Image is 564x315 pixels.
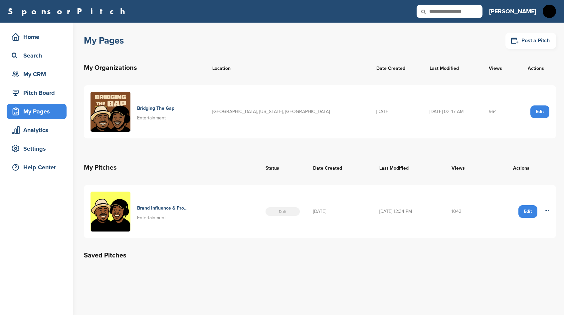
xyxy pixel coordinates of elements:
th: Last Modified [373,156,445,180]
span: Entertainment [137,215,166,221]
a: Btg spotify playlist Bridging The Gap Entertainment [91,92,199,132]
a: Post a Pitch [505,33,556,49]
a: My CRM [7,67,67,82]
th: Status [259,156,306,180]
td: [DATE] [370,85,423,138]
div: My Pages [10,105,67,117]
img: Btg spotify pfp [91,192,130,232]
div: Home [10,31,67,43]
th: Views [445,156,487,180]
th: Views [482,56,515,80]
th: My Organizations [84,56,206,80]
span: Draft [266,207,300,216]
td: 1043 [445,185,487,238]
a: SponsorPitch [8,7,129,16]
a: Help Center [7,160,67,175]
img: Btg spotify playlist [91,92,130,132]
td: 964 [482,85,515,138]
h4: Brand Influence & Product Placement [137,205,189,212]
h4: Bridging The Gap [137,105,174,112]
span: Entertainment [137,115,166,121]
th: Location [206,56,370,80]
div: Analytics [10,124,67,136]
div: Help Center [10,161,67,173]
a: Settings [7,141,67,156]
th: My Pitches [84,156,259,180]
th: Actions [515,56,556,80]
a: Pitch Board [7,85,67,100]
h1: My Pages [84,35,124,47]
td: [DATE] 02:47 AM [423,85,482,138]
td: [GEOGRAPHIC_DATA], [US_STATE], [GEOGRAPHIC_DATA] [206,85,370,138]
div: Pitch Board [10,87,67,99]
th: Date Created [370,56,423,80]
a: Analytics [7,122,67,138]
h3: [PERSON_NAME] [489,7,536,16]
div: Search [10,50,67,62]
th: Actions [486,156,556,180]
th: Last Modified [423,56,482,80]
th: Date Created [306,156,373,180]
a: [PERSON_NAME] [489,4,536,19]
a: Edit [518,205,537,218]
a: My Pages [7,104,67,119]
a: Edit [530,105,549,118]
td: [DATE] [306,185,373,238]
a: Search [7,48,67,63]
h2: Saved Pitches [84,250,556,261]
a: Home [7,29,67,45]
td: [DATE] 12:34 PM [373,185,445,238]
div: Settings [10,143,67,155]
div: My CRM [10,68,67,80]
a: Btg spotify pfp Brand Influence & Product Placement Entertainment [91,192,252,232]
